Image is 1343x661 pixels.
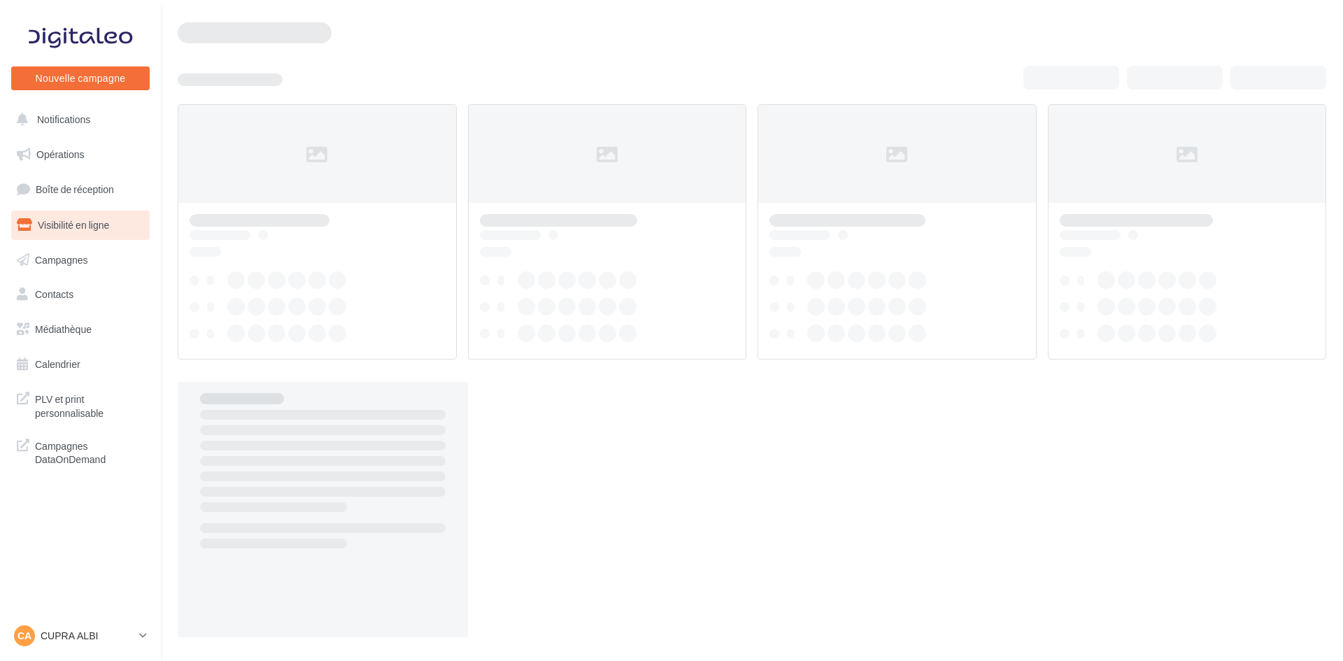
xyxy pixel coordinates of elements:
span: Notifications [37,113,90,125]
a: Médiathèque [8,315,152,344]
span: Campagnes DataOnDemand [35,436,144,467]
a: Boîte de réception [8,174,152,204]
a: Opérations [8,140,152,169]
a: PLV et print personnalisable [8,384,152,425]
p: CUPRA ALBI [41,629,134,643]
button: Nouvelle campagne [11,66,150,90]
a: CA CUPRA ALBI [11,623,150,649]
a: Campagnes DataOnDemand [8,431,152,472]
span: Boîte de réception [36,183,114,195]
span: Contacts [35,288,73,300]
span: Médiathèque [35,323,92,335]
span: CA [17,629,31,643]
a: Calendrier [8,350,152,379]
button: Notifications [8,105,147,134]
span: Visibilité en ligne [38,219,109,231]
span: Campagnes [35,253,88,265]
a: Campagnes [8,246,152,275]
span: Calendrier [35,358,80,370]
a: Visibilité en ligne [8,211,152,240]
span: PLV et print personnalisable [35,390,144,420]
a: Contacts [8,280,152,309]
span: Opérations [36,148,84,160]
